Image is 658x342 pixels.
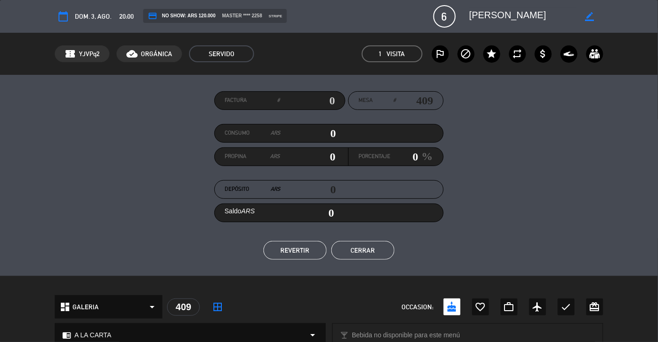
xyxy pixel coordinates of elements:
[358,152,390,161] label: Porcentaje
[504,301,515,313] i: work_outline
[225,96,280,105] label: Factura
[532,301,543,313] i: airplanemode_active
[435,48,446,59] i: outlined_flag
[79,49,100,59] span: YJVPq2
[62,331,71,340] i: chrome_reader_mode
[75,11,111,22] span: dom. 3, ago.
[55,8,72,25] button: calendar_today
[402,302,434,313] span: OCCASION:
[73,302,99,313] span: GALERIA
[585,12,594,21] i: border_color
[225,152,280,161] label: Propina
[331,241,395,260] button: Cerrar
[561,301,572,313] i: check
[475,301,486,313] i: favorite_border
[141,49,172,59] span: ORGÁNICA
[538,48,549,59] i: attach_money
[589,301,600,313] i: card_giftcard
[379,49,382,59] span: 1
[241,207,255,215] em: ARS
[461,48,472,59] i: block
[418,147,433,166] em: %
[271,129,280,138] em: ARS
[119,11,134,22] span: 20:00
[146,301,158,313] i: arrow_drop_down
[340,331,349,340] i: local_bar
[74,330,111,341] span: A LA CARTA
[280,126,336,140] input: 0
[387,49,405,59] em: Visita
[352,330,460,341] span: Bebida no disponible para este menú
[189,45,254,62] span: SERVIDO
[307,329,318,341] i: arrow_drop_down
[271,152,280,161] em: ARS
[486,48,497,59] i: star
[148,11,215,21] span: NO SHOW: ARS 120.000
[59,301,71,313] i: dashboard
[126,48,138,59] i: cloud_done
[393,96,396,105] em: #
[263,241,327,260] button: REVERTIR
[225,206,255,217] label: Saldo
[212,301,223,313] i: border_all
[277,96,280,105] em: #
[58,11,69,22] i: calendar_today
[280,150,336,164] input: 0
[225,129,280,138] label: Consumo
[271,185,280,194] em: ARS
[433,5,456,28] span: 6
[225,185,280,194] label: Depósito
[396,94,433,108] input: number
[390,150,418,164] input: 0
[358,96,373,105] span: Mesa
[148,11,157,21] i: credit_card
[167,298,200,316] div: 409
[446,301,458,313] i: cake
[512,48,523,59] i: repeat
[269,13,282,19] span: stripe
[65,48,76,59] span: confirmation_number
[280,94,335,108] input: 0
